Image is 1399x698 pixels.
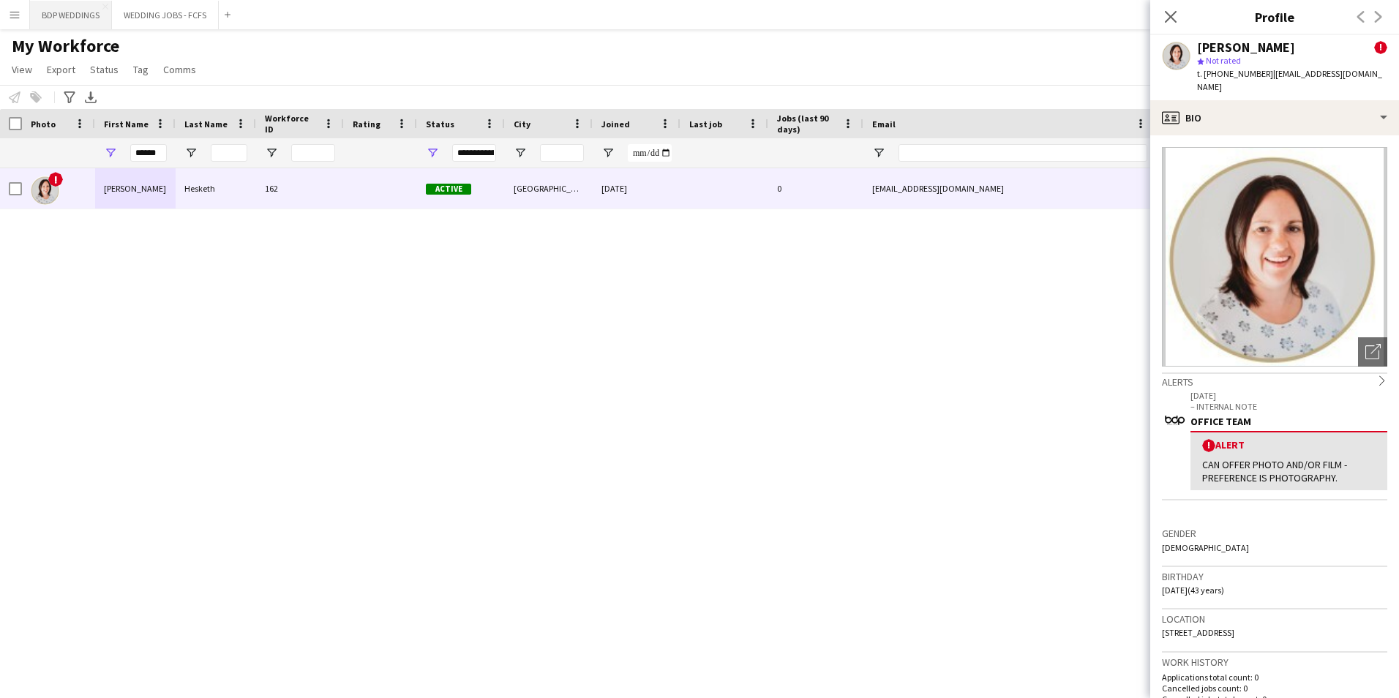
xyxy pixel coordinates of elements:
button: Open Filter Menu [184,146,198,160]
span: Active [426,184,471,195]
app-action-btn: Export XLSX [82,89,100,106]
div: Bio [1150,100,1399,135]
span: Status [90,63,119,76]
button: Open Filter Menu [265,146,278,160]
span: Photo [31,119,56,130]
div: [EMAIL_ADDRESS][DOMAIN_NAME] [863,168,1156,209]
p: [DATE] [1190,390,1387,401]
span: Not rated [1206,55,1241,66]
p: – INTERNAL NOTE [1190,401,1387,412]
h3: Work history [1162,656,1387,669]
span: | [EMAIL_ADDRESS][DOMAIN_NAME] [1197,68,1382,92]
h3: Location [1162,612,1387,626]
span: Jobs (last 90 days) [777,113,837,135]
h3: Birthday [1162,570,1387,583]
span: ! [1374,41,1387,54]
div: Hesketh [176,168,256,209]
app-action-btn: Advanced filters [61,89,78,106]
span: Email [872,119,896,130]
span: My Workforce [12,35,119,57]
span: [STREET_ADDRESS] [1162,627,1234,638]
div: CAN OFFER PHOTO AND/OR FILM - PREFERENCE IS PHOTOGRAPHY. [1202,458,1376,484]
a: Status [84,60,124,79]
div: Alerts [1162,372,1387,389]
div: [DATE] [593,168,680,209]
img: Nicola Hesketh [31,176,60,205]
a: Comms [157,60,202,79]
button: Open Filter Menu [104,146,117,160]
span: [DATE] (43 years) [1162,585,1224,596]
span: Status [426,119,454,130]
span: Rating [353,119,380,130]
p: Applications total count: 0 [1162,672,1387,683]
span: ! [1202,439,1215,452]
div: OFFICE TEAM [1190,415,1387,428]
a: Export [41,60,81,79]
input: First Name Filter Input [130,144,167,162]
span: ! [48,172,63,187]
h3: Profile [1150,7,1399,26]
a: Tag [127,60,154,79]
a: View [6,60,38,79]
div: Alert [1202,438,1376,452]
span: Workforce ID [265,113,318,135]
h3: Gender [1162,527,1387,540]
button: Open Filter Menu [426,146,439,160]
span: Tag [133,63,149,76]
button: BDP WEDDINGS [30,1,112,29]
button: Open Filter Menu [514,146,527,160]
span: Export [47,63,75,76]
span: First Name [104,119,149,130]
div: [PERSON_NAME] [95,168,176,209]
div: Open photos pop-in [1358,337,1387,367]
span: Last job [689,119,722,130]
input: Last Name Filter Input [211,144,247,162]
input: Workforce ID Filter Input [291,144,335,162]
button: Open Filter Menu [872,146,885,160]
span: Last Name [184,119,228,130]
p: Cancelled jobs count: 0 [1162,683,1387,694]
input: Email Filter Input [899,144,1147,162]
input: Joined Filter Input [628,144,672,162]
div: [PERSON_NAME] [1197,41,1295,54]
span: t. [PHONE_NUMBER] [1197,68,1273,79]
button: Open Filter Menu [601,146,615,160]
input: City Filter Input [540,144,584,162]
button: WEDDING JOBS - FCFS [112,1,219,29]
div: 162 [256,168,344,209]
span: Joined [601,119,630,130]
div: 0 [768,168,863,209]
span: Comms [163,63,196,76]
span: City [514,119,530,130]
span: [DEMOGRAPHIC_DATA] [1162,542,1249,553]
div: [GEOGRAPHIC_DATA] [505,168,593,209]
img: Crew avatar or photo [1162,147,1387,367]
span: View [12,63,32,76]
